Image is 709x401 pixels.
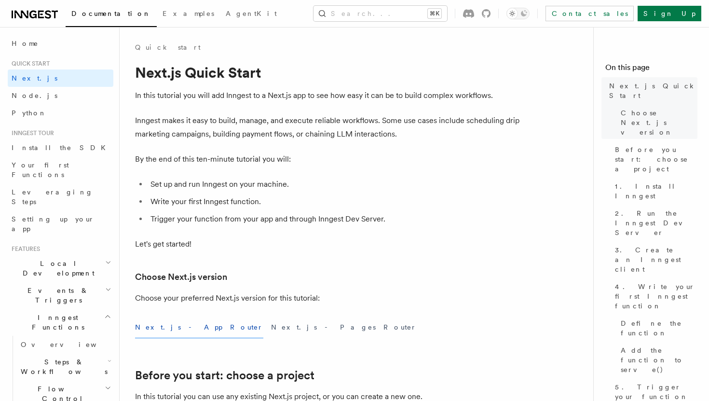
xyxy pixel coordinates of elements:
[8,245,40,253] span: Features
[8,183,113,210] a: Leveraging Steps
[8,282,113,309] button: Events & Triggers
[615,208,697,237] span: 2. Run the Inngest Dev Server
[617,315,697,342] a: Define the function
[8,60,50,68] span: Quick start
[135,64,521,81] h1: Next.js Quick Start
[271,317,417,338] button: Next.js - Pages Router
[615,245,697,274] span: 3. Create an Inngest client
[157,3,220,26] a: Examples
[12,92,57,99] span: Node.js
[621,108,697,137] span: Choose Next.js version
[12,161,69,179] span: Your first Functions
[314,6,447,21] button: Search...⌘K
[638,6,701,21] a: Sign Up
[8,104,113,122] a: Python
[621,318,697,338] span: Define the function
[148,212,521,226] li: Trigger your function from your app and through Inngest Dev Server.
[135,42,201,52] a: Quick start
[220,3,283,26] a: AgentKit
[615,282,697,311] span: 4. Write your first Inngest function
[605,77,697,104] a: Next.js Quick Start
[545,6,634,21] a: Contact sales
[611,278,697,315] a: 4. Write your first Inngest function
[226,10,277,17] span: AgentKit
[66,3,157,27] a: Documentation
[148,195,521,208] li: Write your first Inngest function.
[17,336,113,353] a: Overview
[617,104,697,141] a: Choose Next.js version
[609,81,697,100] span: Next.js Quick Start
[611,141,697,178] a: Before you start: choose a project
[611,178,697,205] a: 1. Install Inngest
[8,139,113,156] a: Install the SDK
[8,129,54,137] span: Inngest tour
[17,353,113,380] button: Steps & Workflows
[615,181,697,201] span: 1. Install Inngest
[8,210,113,237] a: Setting up your app
[611,205,697,241] a: 2. Run the Inngest Dev Server
[12,215,95,233] span: Setting up your app
[428,9,441,18] kbd: ⌘K
[135,291,521,305] p: Choose your preferred Next.js version for this tutorial:
[12,144,111,152] span: Install the SDK
[135,270,227,284] a: Choose Next.js version
[21,341,120,348] span: Overview
[8,313,104,332] span: Inngest Functions
[12,39,39,48] span: Home
[135,152,521,166] p: By the end of this ten-minute tutorial you will:
[621,346,697,374] span: Add the function to serve()
[163,10,214,17] span: Examples
[605,62,697,77] h4: On this page
[17,357,108,376] span: Steps & Workflows
[135,317,263,338] button: Next.js - App Router
[611,241,697,278] a: 3. Create an Inngest client
[8,309,113,336] button: Inngest Functions
[135,369,314,382] a: Before you start: choose a project
[506,8,530,19] button: Toggle dark mode
[12,74,57,82] span: Next.js
[12,188,93,206] span: Leveraging Steps
[148,178,521,191] li: Set up and run Inngest on your machine.
[8,69,113,87] a: Next.js
[8,156,113,183] a: Your first Functions
[8,35,113,52] a: Home
[135,237,521,251] p: Let's get started!
[135,114,521,141] p: Inngest makes it easy to build, manage, and execute reliable workflows. Some use cases include sc...
[615,145,697,174] span: Before you start: choose a project
[71,10,151,17] span: Documentation
[8,259,105,278] span: Local Development
[8,255,113,282] button: Local Development
[12,109,47,117] span: Python
[135,89,521,102] p: In this tutorial you will add Inngest to a Next.js app to see how easy it can be to build complex...
[8,87,113,104] a: Node.js
[617,342,697,378] a: Add the function to serve()
[8,286,105,305] span: Events & Triggers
